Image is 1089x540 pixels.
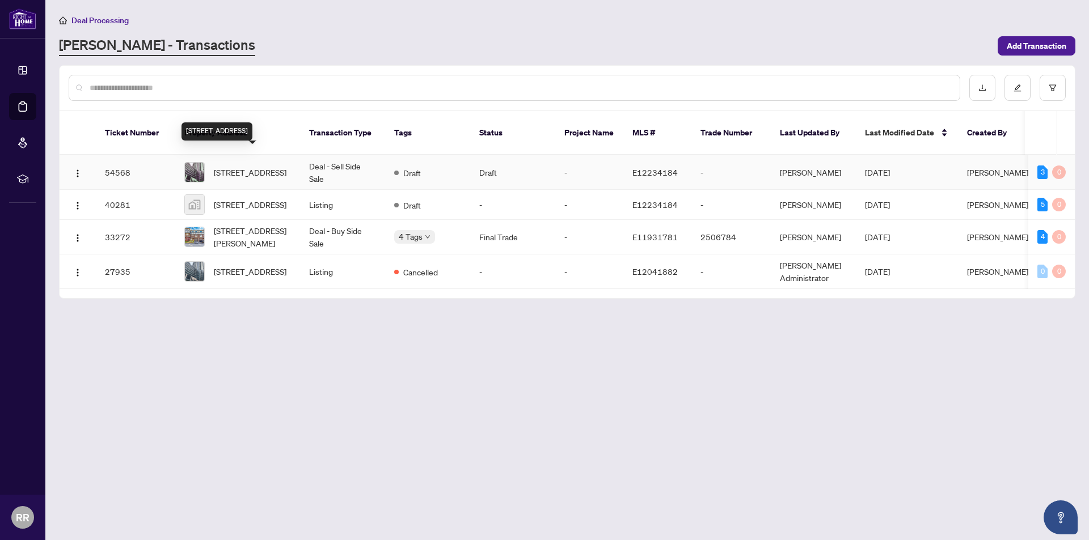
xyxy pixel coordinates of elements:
span: [STREET_ADDRESS] [214,265,286,278]
button: Logo [69,195,87,214]
img: Logo [73,169,82,178]
th: Project Name [555,111,623,155]
button: download [969,75,995,101]
img: thumbnail-img [185,227,204,246]
td: - [691,254,771,289]
td: - [555,155,623,190]
th: Property Address [175,111,300,155]
span: edit [1014,84,1022,92]
div: [STREET_ADDRESS] [181,122,252,141]
span: Deal Processing [71,15,129,25]
th: Created By [958,111,1026,155]
span: E12041882 [632,266,678,277]
td: Listing [300,254,385,289]
th: Last Updated By [771,111,856,155]
img: thumbnail-img [185,262,204,281]
span: [DATE] [865,167,890,177]
span: Draft [403,199,421,211]
img: logo [9,8,36,29]
div: 0 [1052,230,1066,244]
span: [PERSON_NAME] [967,167,1028,177]
span: [DATE] [865,199,890,210]
span: [STREET_ADDRESS] [214,198,286,211]
td: 40281 [96,190,175,220]
span: [STREET_ADDRESS][PERSON_NAME] [214,224,291,249]
div: 0 [1052,265,1066,278]
td: - [555,254,623,289]
button: Add Transaction [998,36,1075,56]
td: 2506784 [691,220,771,254]
td: - [555,220,623,254]
div: 5 [1037,198,1048,211]
td: Draft [470,155,555,190]
button: Logo [69,262,87,280]
span: [STREET_ADDRESS] [214,166,286,178]
span: Draft [403,167,421,179]
span: [PERSON_NAME] [967,199,1028,210]
span: 4 Tags [399,230,423,243]
img: thumbnail-img [185,195,204,214]
td: Final Trade [470,220,555,254]
span: filter [1049,84,1057,92]
span: Last Modified Date [865,126,934,139]
img: thumbnail-img [185,163,204,182]
th: MLS # [623,111,691,155]
div: 0 [1052,198,1066,211]
span: [PERSON_NAME] [967,232,1028,242]
th: Ticket Number [96,111,175,155]
td: Deal - Buy Side Sale [300,220,385,254]
button: Open asap [1044,500,1078,534]
span: E11931781 [632,232,678,242]
td: - [555,190,623,220]
td: [PERSON_NAME] [771,220,856,254]
span: RR [16,509,29,525]
button: filter [1040,75,1066,101]
td: 27935 [96,254,175,289]
img: Logo [73,233,82,243]
td: - [691,190,771,220]
th: Last Modified Date [856,111,958,155]
th: Status [470,111,555,155]
img: Logo [73,201,82,210]
button: edit [1004,75,1031,101]
span: down [425,234,430,240]
span: E12234184 [632,199,678,210]
td: Deal - Sell Side Sale [300,155,385,190]
span: Add Transaction [1007,37,1066,55]
span: [DATE] [865,266,890,277]
button: Logo [69,228,87,246]
td: Listing [300,190,385,220]
td: [PERSON_NAME] [771,155,856,190]
th: Tags [385,111,470,155]
button: Logo [69,163,87,181]
td: [PERSON_NAME] Administrator [771,254,856,289]
a: [PERSON_NAME] - Transactions [59,36,255,56]
span: [DATE] [865,232,890,242]
th: Trade Number [691,111,771,155]
td: - [470,254,555,289]
span: E12234184 [632,167,678,177]
th: Transaction Type [300,111,385,155]
span: [PERSON_NAME] [967,266,1028,277]
td: 54568 [96,155,175,190]
td: - [470,190,555,220]
span: home [59,16,67,24]
div: 0 [1052,165,1066,179]
span: Cancelled [403,266,438,278]
td: 33272 [96,220,175,254]
div: 0 [1037,265,1048,278]
div: 4 [1037,230,1048,244]
td: - [691,155,771,190]
div: 3 [1037,165,1048,179]
img: Logo [73,268,82,277]
span: download [978,84,986,92]
td: [PERSON_NAME] [771,190,856,220]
